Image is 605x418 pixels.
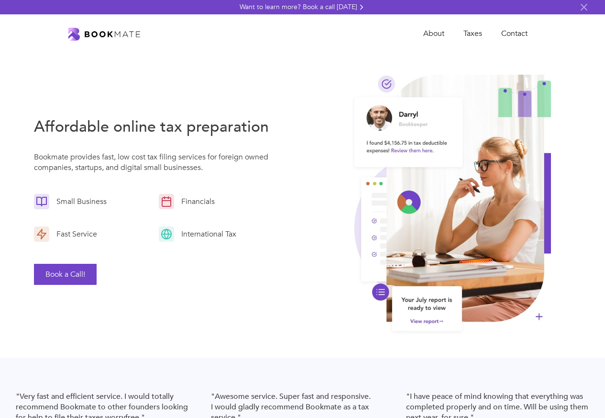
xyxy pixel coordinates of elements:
a: Taxes [454,24,492,44]
a: home [68,27,140,41]
p: Bookmate provides fast, low cost tax filing services for foreign owned companies, startups, and d... [34,152,276,178]
button: Book a Call! [34,264,97,285]
div: Fast Service [49,229,99,239]
div: International Tax [174,229,239,239]
a: Want to learn more? Book a call [DATE] [240,2,366,12]
div: Financials [174,196,217,207]
div: Want to learn more? Book a call [DATE] [240,2,357,12]
a: Contact [492,24,537,44]
h3: Affordable online tax preparation [34,116,276,137]
a: About [414,24,454,44]
div: Small Business [49,196,109,207]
